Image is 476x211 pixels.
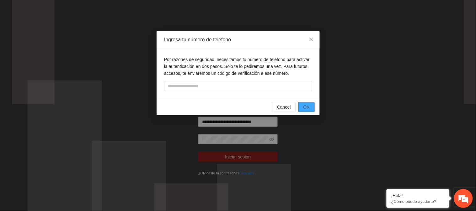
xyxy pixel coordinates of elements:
p: ¿Cómo puedo ayudarte? [391,199,445,204]
button: Cancel [272,102,296,112]
div: Ingresa tu número de teléfono [164,36,312,43]
div: Chatee con nosotros ahora [33,32,105,40]
span: close [309,37,314,42]
button: Close [303,31,320,48]
button: OK [298,102,314,112]
span: Cancel [277,104,291,111]
span: OK [303,104,309,111]
div: Minimizar ventana de chat en vivo [103,3,118,18]
div: ¡Hola! [391,193,445,198]
p: Por razones de seguridad, necesitamos tu número de teléfono para activar la autenticación en dos ... [164,56,312,77]
span: Estamos en línea. [36,69,87,133]
textarea: Escriba su mensaje y pulse “Intro” [3,143,120,165]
